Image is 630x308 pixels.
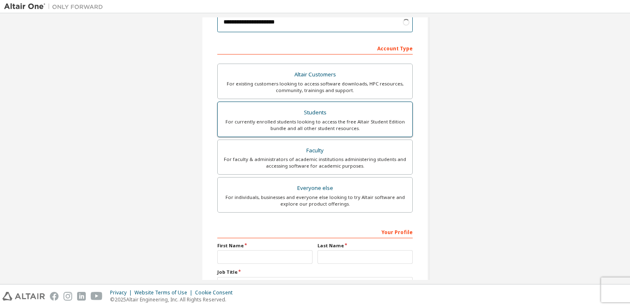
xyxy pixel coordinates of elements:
[110,296,237,303] p: © 2025 Altair Engineering, Inc. All Rights Reserved.
[91,292,103,301] img: youtube.svg
[223,69,407,81] div: Altair Customers
[110,289,134,296] div: Privacy
[223,81,407,94] div: For existing customers looking to access software downloads, HPC resources, community, trainings ...
[134,289,195,296] div: Website Terms of Use
[63,292,72,301] img: instagram.svg
[2,292,45,301] img: altair_logo.svg
[217,269,413,275] label: Job Title
[77,292,86,301] img: linkedin.svg
[223,194,407,207] div: For individuals, businesses and everyone else looking to try Altair software and explore our prod...
[223,118,407,132] div: For currently enrolled students looking to access the free Altair Student Edition bundle and all ...
[223,156,407,169] div: For faculty & administrators of academic institutions administering students and accessing softwa...
[50,292,59,301] img: facebook.svg
[317,242,413,249] label: Last Name
[4,2,107,11] img: Altair One
[217,242,313,249] label: First Name
[217,41,413,54] div: Account Type
[223,145,407,156] div: Faculty
[223,182,407,194] div: Everyone else
[195,289,237,296] div: Cookie Consent
[223,107,407,118] div: Students
[217,225,413,238] div: Your Profile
